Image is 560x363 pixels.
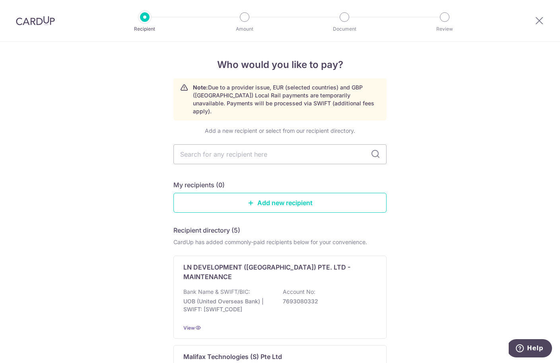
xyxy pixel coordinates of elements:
[193,83,380,115] p: Due to a provider issue, EUR (selected countries) and GBP ([GEOGRAPHIC_DATA]) Local Rail payments...
[173,225,240,235] h5: Recipient directory (5)
[183,297,272,313] p: UOB (United Overseas Bank) | SWIFT: [SWIFT_CODE]
[183,262,367,281] p: LN DEVELOPMENT ([GEOGRAPHIC_DATA]) PTE. LTD - MAINTENANCE
[173,144,387,164] input: Search for any recipient here
[183,288,250,296] p: Bank Name & SWIFT/BIC:
[173,193,387,213] a: Add new recipient
[215,25,274,33] p: Amount
[183,325,195,331] a: View
[415,25,474,33] p: Review
[173,180,225,190] h5: My recipients (0)
[173,58,387,72] h4: Who would you like to pay?
[193,84,208,91] strong: Note:
[183,352,282,361] p: Malifax Technologies (S) Pte Ltd
[509,339,552,359] iframe: Opens a widget where you can find more information
[115,25,174,33] p: Recipient
[173,127,387,135] div: Add a new recipient or select from our recipient directory.
[283,297,372,305] p: 7693080332
[173,238,387,246] div: CardUp has added commonly-paid recipients below for your convenience.
[283,288,315,296] p: Account No:
[315,25,374,33] p: Document
[16,16,55,25] img: CardUp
